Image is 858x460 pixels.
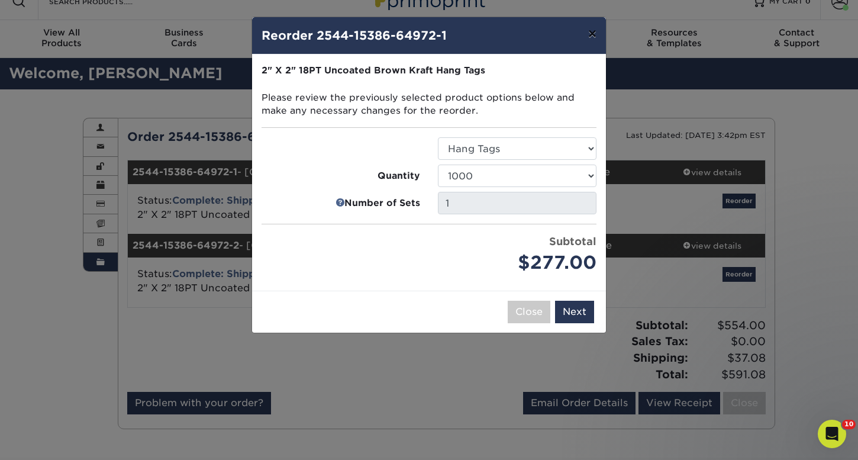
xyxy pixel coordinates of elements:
[818,420,846,448] iframe: Intercom live chat
[508,301,550,323] button: Close
[344,197,420,210] strong: Number of Sets
[378,169,420,183] strong: Quantity
[549,235,596,247] strong: Subtotal
[579,17,606,50] button: ×
[262,27,596,44] h4: Reorder 2544-15386-64972-1
[555,301,594,323] button: Next
[262,64,596,118] p: Please review the previously selected product options below and make any necessary changes for th...
[842,420,856,429] span: 10
[262,65,485,76] strong: 2" X 2" 18PT Uncoated Brown Kraft Hang Tags
[438,249,596,276] div: $277.00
